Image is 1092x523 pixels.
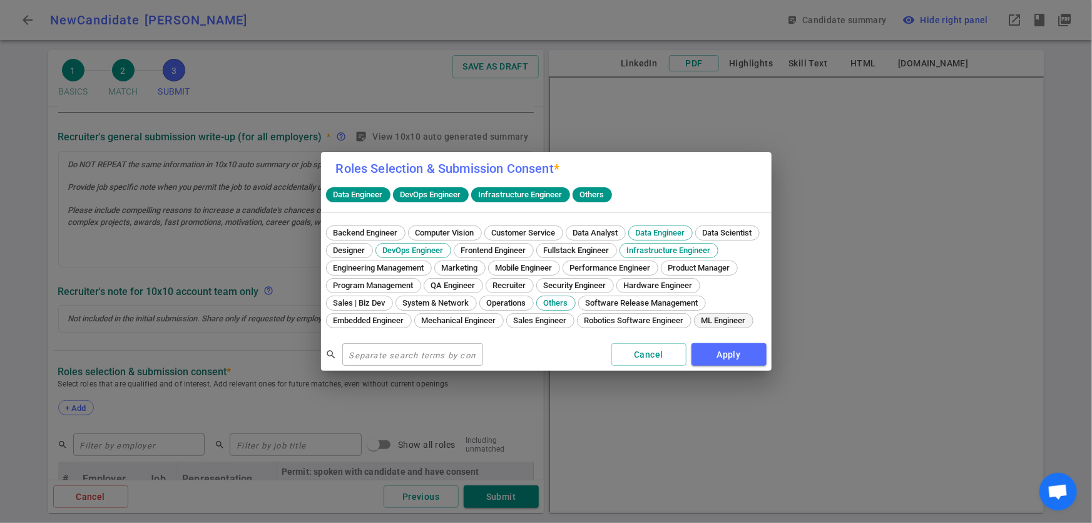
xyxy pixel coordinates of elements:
span: DevOps Engineer [395,190,466,199]
span: Mobile Engineer [491,263,557,272]
span: Data Analyst [569,228,623,237]
span: Sales | Biz Dev [329,298,390,308]
span: Data Engineer [329,190,388,199]
span: Program Management [329,281,418,290]
input: Separate search terms by comma or space [342,344,483,365]
span: System & Network [399,298,474,308]
span: Customer Service [487,228,560,237]
span: Operations [482,298,531,308]
span: DevOps Engineer [379,246,448,255]
span: Fullstack Engineer [539,246,614,255]
span: Embedded Engineer [329,316,409,325]
span: Software Release Management [581,298,703,308]
span: Mechanical Engineer [417,316,501,325]
span: Engineering Management [329,263,429,272]
span: Infrastructure Engineer [474,190,568,199]
span: Performance Engineer [566,263,655,272]
span: Infrastructure Engineer [623,246,715,255]
button: Apply [691,343,767,366]
span: Backend Engineer [329,228,402,237]
span: Robotics Software Engineer [580,316,688,325]
span: Computer Vision [411,228,479,237]
div: Open chat [1039,473,1077,510]
span: Hardware Engineer [620,281,697,290]
span: QA Engineer [427,281,480,290]
span: Sales Engineer [509,316,571,325]
label: Roles Selection & Submission Consent [336,161,560,176]
span: ML Engineer [697,316,750,325]
span: Designer [329,246,370,255]
span: Security Engineer [539,281,611,290]
span: Product Manager [664,263,735,272]
span: Data Engineer [631,228,690,237]
span: Frontend Engineer [457,246,531,255]
span: Others [575,190,610,199]
span: Data Scientist [698,228,757,237]
button: Cancel [611,343,686,366]
span: search [326,349,337,360]
span: Others [539,298,573,308]
span: Recruiter [489,281,531,290]
span: Marketing [437,263,482,272]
